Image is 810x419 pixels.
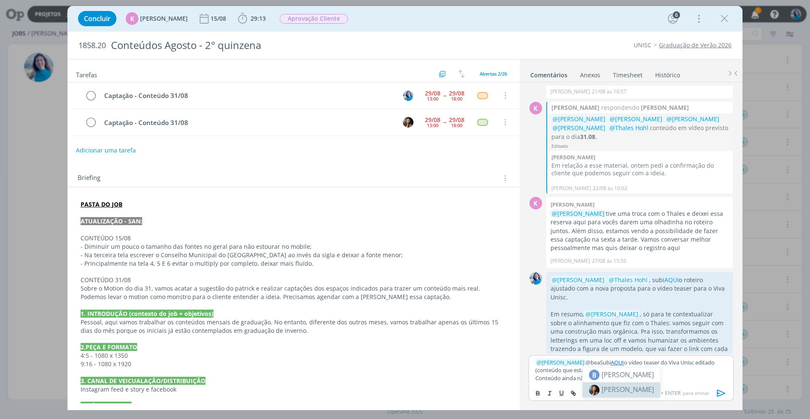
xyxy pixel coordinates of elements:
button: B [402,116,414,128]
div: K [529,197,542,209]
p: CONTEÚDO 31/08 [81,276,507,284]
span: @[PERSON_NAME] [667,115,719,123]
span: 4:5 - 1080 x 1350 [81,351,128,359]
p: - Na terceira tela escrever o Conselho Municipal do [GEOGRAPHIC_DATA] ao invés da sigla e deixar ... [81,251,507,259]
strong: 31.08 [580,133,595,141]
p: tive uma troca com o Thales e deixei essa reserva aqui para vocês darem uma olhadinha no roteiro ... [551,209,729,253]
p: Conteúdo ainda não foi aprovado pelo Thales. [535,374,727,382]
span: 22/08 às 10:02 [593,185,627,192]
div: 13:00 [427,123,438,128]
span: Aprovação Cliente [280,14,348,24]
div: Anexos [580,71,600,79]
span: [PERSON_NAME] [602,385,654,394]
img: 1744734164_34293c_sobe_0003__copia.jpg [589,385,599,395]
span: 27/08 às 15:55 [592,257,626,265]
span: Tarefas [76,69,97,79]
div: Conteúdos Agosto - 2° quinzena [108,35,456,56]
span: @[PERSON_NAME] [552,276,605,284]
a: UNISC [634,41,651,49]
a: Graduação de Verão 2026 [659,41,732,49]
div: 13:00 [427,96,438,101]
span: 21/08 às 16:57 [592,88,626,95]
span: [PERSON_NAME] [140,16,188,22]
p: , subi o roteiro ajustado com a nova proposta para o vídeo teaser para o Viva Unisc. [551,276,729,302]
span: Editado [551,143,568,149]
p: [PERSON_NAME] [551,257,590,265]
p: conteúdo em vídeo previsto para o dia , [551,114,729,141]
strong: 1. INTRODUÇÃO (contexto do job + objetivos) [81,310,213,318]
strong: 4. PÚBLICO-ALVO [81,402,132,410]
button: 🙂 [603,388,615,398]
span: Concluir [84,15,111,22]
p: [PERSON_NAME] [551,185,591,192]
span: [PERSON_NAME] [602,370,654,380]
div: dialog [67,6,742,410]
p: Sobre o Motion do dia 31, vamos acatar a sugestão do patrick e realizar captações dos espaços ind... [81,284,507,301]
div: 29/08 [425,90,440,96]
p: [PERSON_NAME] [551,88,590,95]
p: Em resumo, , só para te contextualizar sobre o alinhamento que fiz com o Thales: vamos seguir com... [551,310,729,370]
span: respondendo [599,103,641,112]
div: Captação - Conteúdo 31/08 [100,90,395,101]
img: E [529,272,542,285]
span: @[PERSON_NAME] [552,209,605,218]
span: Briefing [78,173,100,184]
span: -- [443,119,446,125]
span: @ [537,359,542,366]
img: B [403,117,413,128]
a: Histórico [655,67,680,79]
a: Comentários [530,67,568,79]
p: Em relação a esse material, ontem pedi a confirmação do cliente que podemos seguir com a ideia. [551,162,729,177]
div: 29/08 [449,117,464,123]
span: 9:16 - 1080 x 1920 [81,360,133,368]
span: B [589,370,599,380]
div: 6 [673,11,680,19]
strong: [PERSON_NAME] [551,103,599,112]
div: 15/08 [211,16,228,22]
span: @[PERSON_NAME] [610,115,662,123]
strong: 3. CANAL DE VEICUALAÇÃO/DISTRIBUIÇÃO [81,377,205,385]
button: Adicionar uma tarefa [76,143,136,158]
a: AQUI [611,359,624,366]
button: Aprovação Cliente [279,14,348,24]
strong: ATUALIZAÇÃO - SAN: [81,217,142,225]
div: 29/08 [425,117,440,123]
span: CMD + ENTER [648,389,683,397]
span: @Thales Hohl [610,124,648,132]
button: 6 [666,12,680,25]
img: E [403,90,413,101]
strong: [PERSON_NAME] [641,103,689,112]
div: Captação - Conteúdo 31/08 [100,117,395,128]
strong: PASTA DO JOB [81,200,122,208]
button: 29:13 [236,12,268,25]
b: [PERSON_NAME] [551,153,595,161]
div: 29/08 [449,90,464,96]
p: @beaSubi o vídeo teaser do Viva Unisc editado (conteúdo que estava previsto para 31/08). [535,359,727,374]
p: Pessoal, aqui vamos trabalhar os conteúdos mensais de graduação. No entanto, diferente dos outros... [81,318,507,335]
div: K [126,12,138,25]
p: Instagram feed e story e facebook [81,385,507,394]
span: -- [443,93,446,98]
div: @@1099413@@ @@1096106@@ @@1047192@@ @@1052021@@ @@945715@@ conteúdo em vídeo previsto para o dia ... [551,114,729,141]
span: para enviar [648,389,710,397]
span: 29:13 [251,14,266,22]
a: Timesheet [613,67,643,79]
div: 18:00 [451,96,462,101]
img: arrow-down-up.svg [459,70,464,78]
button: E [402,89,414,102]
p: - Diminuir um pouco o tamanho das fontes no geral para não estourar no mobile; [81,242,507,251]
div: K [529,102,542,114]
button: K[PERSON_NAME] [126,12,188,25]
span: Abertas 2/26 [480,71,507,77]
span: 1858.20 [78,41,106,50]
span: @[PERSON_NAME] [553,124,605,132]
b: [PERSON_NAME] [551,201,594,208]
span: @[PERSON_NAME] [553,115,605,123]
span: @Thales Hohl [609,276,648,284]
button: Concluir [78,11,116,26]
div: 18:00 [451,123,462,128]
span: [PERSON_NAME] [537,359,584,366]
a: AQUI [664,276,679,284]
strong: 2.PEÇA E FORMATO [81,343,137,351]
p: CONTEÚDO 15/08 [81,234,507,242]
